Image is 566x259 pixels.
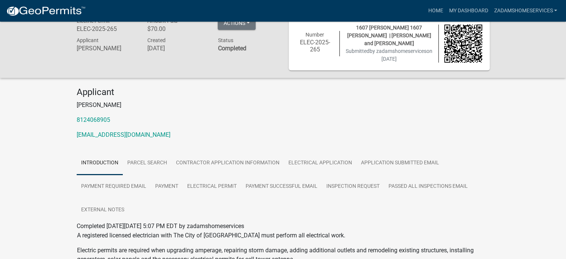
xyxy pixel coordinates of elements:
h6: ELEC-2025-265 [77,25,136,32]
a: 8124068905 [77,116,110,123]
span: Status [218,37,233,43]
button: Actions [218,16,256,30]
p: A registered licensed electrician with The City of [GEOGRAPHIC_DATA] must perform all electrical ... [77,231,489,240]
h6: [DATE] [147,45,207,52]
span: Created [147,37,165,43]
span: Submitted on [DATE] [346,48,432,62]
a: Payment [151,175,183,199]
strong: Completed [218,45,246,52]
a: Contractor Application Information [172,151,284,175]
a: Application Submitted Email [356,151,444,175]
h6: $70.00 [147,25,207,32]
span: Completed [DATE][DATE] 5:07 PM EDT by zadamshomeservices [77,222,244,230]
img: QR code [444,25,482,63]
a: [EMAIL_ADDRESS][DOMAIN_NAME] [77,131,170,138]
a: zadamshomeservices [491,4,560,18]
a: Introduction [77,151,123,175]
span: by zadamshomeservices [370,48,426,54]
span: Number [306,32,324,38]
span: 1607 [PERSON_NAME] 1607 [PERSON_NAME] | [PERSON_NAME] and [PERSON_NAME] [347,25,431,46]
a: External Notes [77,198,129,222]
p: [PERSON_NAME] [77,101,490,110]
span: Applicant [77,37,99,43]
a: Inspection Request [322,175,384,199]
a: Home [425,4,446,18]
h6: ELEC-2025-265 [296,39,334,53]
a: Electrical Permit [183,175,241,199]
h6: [PERSON_NAME] [77,45,136,52]
h4: Applicant [77,87,490,98]
a: Payment Required Email [77,175,151,199]
a: Parcel search [123,151,172,175]
a: Electrical Application [284,151,356,175]
a: Payment Successful Email [241,175,322,199]
a: Passed All Inspections Email [384,175,472,199]
a: My Dashboard [446,4,491,18]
